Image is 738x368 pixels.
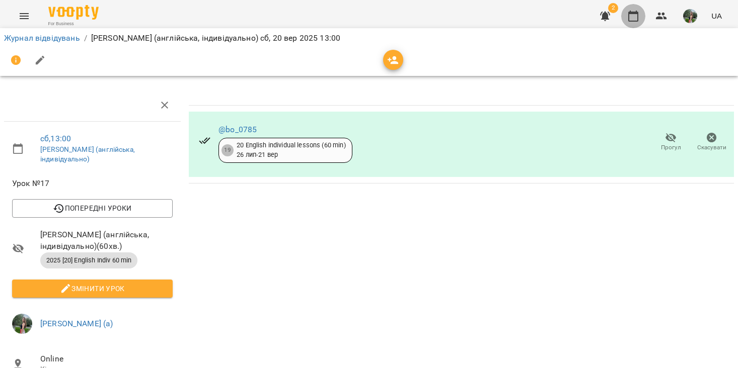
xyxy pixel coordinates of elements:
span: [PERSON_NAME] (англійська, індивідуально) ( 60 хв. ) [40,229,173,252]
img: Voopty Logo [48,5,99,20]
button: Скасувати [691,128,732,156]
nav: breadcrumb [4,32,734,44]
span: Змінити урок [20,283,165,295]
span: UA [711,11,722,21]
li: / [84,32,87,44]
span: Прогул [661,143,681,152]
div: 19 [222,144,234,156]
button: UA [707,7,726,25]
span: Скасувати [697,143,726,152]
a: @bo_0785 [218,125,257,134]
div: 20 English individual lessons (60 min) 26 лип - 21 вер [237,141,346,159]
span: 2 [608,3,618,13]
a: Журнал відвідувань [4,33,80,43]
a: [PERSON_NAME] (а) [40,319,113,328]
button: Прогул [650,128,691,156]
span: Попередні уроки [20,202,165,214]
span: Online [40,353,173,365]
a: [PERSON_NAME] (англійська, індивідуально) [40,145,135,163]
button: Menu [12,4,36,28]
img: c0e52ca214e23f1dcb7d1c5ba6b1c1a3.jpeg [683,9,697,23]
span: For Business [48,21,99,27]
img: c0e52ca214e23f1dcb7d1c5ba6b1c1a3.jpeg [12,314,32,334]
button: Попередні уроки [12,199,173,217]
span: Урок №17 [12,177,173,190]
p: [PERSON_NAME] (англійська, індивідуально) сб, 20 вер 2025 13:00 [91,32,340,44]
span: 2025 [20] English Indiv 60 min [40,256,137,265]
button: Змінити урок [12,280,173,298]
a: сб , 13:00 [40,134,71,143]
